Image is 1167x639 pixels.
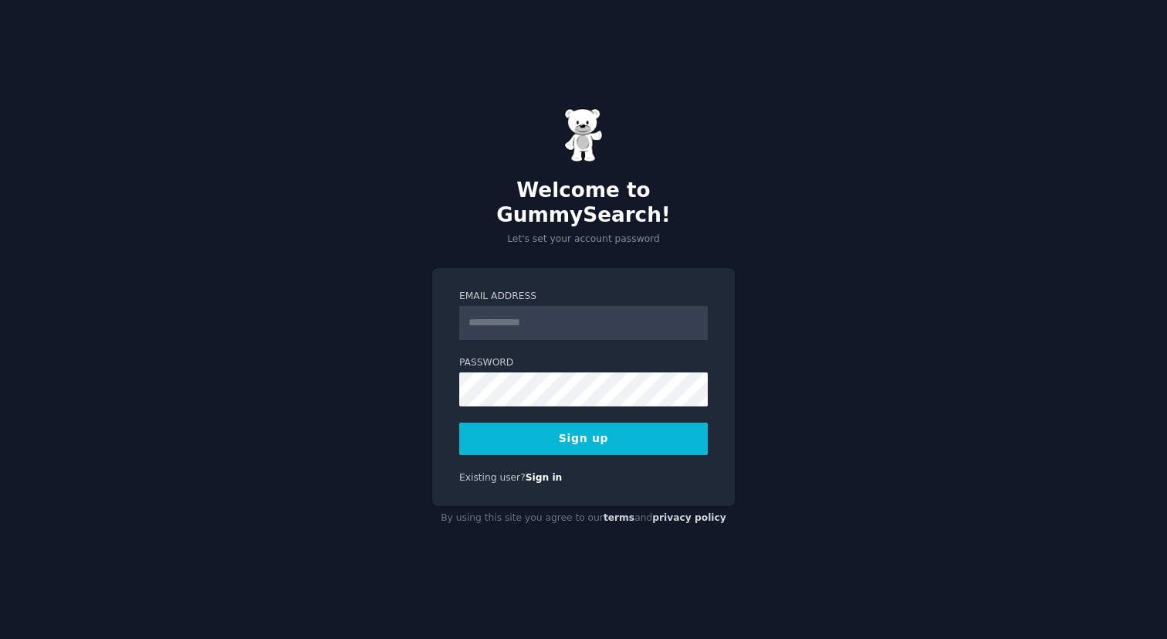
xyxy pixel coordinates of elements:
h2: Welcome to GummySearch! [432,178,735,227]
a: terms [604,512,634,523]
label: Password [459,356,708,370]
label: Email Address [459,290,708,304]
img: Gummy Bear [564,108,603,162]
div: By using this site you agree to our and [432,506,735,531]
span: Existing user? [459,472,526,483]
p: Let's set your account password [432,233,735,246]
a: privacy policy [652,512,726,523]
a: Sign in [526,472,563,483]
button: Sign up [459,423,708,455]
